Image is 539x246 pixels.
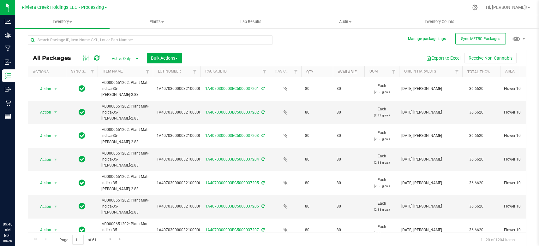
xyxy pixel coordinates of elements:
span: In Sync [79,84,85,93]
a: Total THC% [467,70,490,74]
span: 1A4070300000321000000152 [157,227,210,233]
span: Each [368,201,395,213]
a: Filter [291,66,301,77]
a: Filter [389,66,399,77]
span: 80 [337,109,361,115]
a: Inventory [15,15,110,28]
span: select [52,202,60,211]
span: Action [34,132,51,140]
span: 36.6620 [466,202,487,211]
inline-svg: Grow [5,32,11,38]
a: Filter [87,66,98,77]
inline-svg: Inventory [5,73,11,79]
iframe: Resource center [6,196,25,214]
div: [DATE] [PERSON_NAME] [401,109,460,115]
span: Lab Results [232,19,270,25]
span: Riviera Creek Holdings LLC - Processing [22,5,104,10]
span: 80 [305,227,329,233]
span: Sync from Compliance System [261,110,265,114]
span: 36.6620 [466,131,487,140]
span: Sync from Compliance System [261,133,265,138]
a: Area [505,69,515,73]
a: Item Name [103,69,123,73]
span: Each [368,153,395,165]
span: select [52,85,60,93]
span: 36.6620 [466,179,487,188]
span: In Sync [79,131,85,140]
span: Plants [110,19,204,25]
a: Filter [452,66,462,77]
span: M00000651202: Plant Mat-Indica-35-[PERSON_NAME]-2.83 [101,197,149,216]
span: Sync from Compliance System [261,157,265,161]
span: select [52,132,60,140]
inline-svg: Analytics [5,18,11,25]
span: 80 [305,156,329,162]
span: 36.6620 [466,84,487,93]
p: 08/26 [3,238,12,243]
p: (2.83 g ea.) [368,207,395,213]
span: In Sync [79,108,85,117]
span: 80 [305,180,329,186]
span: Action [34,202,51,211]
a: 1A4070300003BC5000037201 [205,86,259,91]
span: Each [368,83,395,95]
span: Action [34,108,51,117]
span: 1A4070300000321000000152 [157,133,210,139]
span: 1A4070300000321000000152 [157,156,210,162]
span: Action [34,225,51,234]
span: 80 [337,156,361,162]
inline-svg: Retail [5,100,11,106]
span: M00000651202: Plant Mat-Indica-35-[PERSON_NAME]-2.83 [101,174,149,192]
span: 1A4070300000321000000152 [157,109,210,115]
input: 1 [72,235,84,245]
span: In Sync [79,225,85,234]
span: 1 - 20 of 1204 items [476,235,520,244]
div: [DATE] [PERSON_NAME] [401,227,460,233]
span: M00000651202: Plant Mat-Indica-35-[PERSON_NAME]-2.83 [101,80,149,98]
span: Sync from Compliance System [261,86,265,91]
span: In Sync [79,179,85,187]
span: Sync from Compliance System [261,228,265,232]
button: Sync METRC Packages [455,33,506,44]
a: Sync Status [71,69,95,73]
a: Package ID [205,69,227,73]
p: (2.83 g ea.) [368,112,395,118]
div: [DATE] [PERSON_NAME] [401,156,460,162]
a: 1A4070300003BC5000037206 [205,204,259,208]
p: (2.83 g ea.) [368,230,395,236]
span: 80 [305,203,329,209]
span: 1A4070300000321000000152 [157,86,210,92]
span: Each [368,224,395,236]
a: Lot Number [158,69,181,73]
button: Bulk Actions [147,53,182,63]
span: 1A4070300000321000000152 [157,180,210,186]
a: Go to the next page [106,235,115,243]
span: Audit [298,19,392,25]
inline-svg: Reports [5,113,11,120]
div: [DATE] [PERSON_NAME] [401,133,460,139]
a: Filter [142,66,153,77]
span: 80 [337,203,361,209]
span: Each [368,106,395,118]
span: Sync from Compliance System [261,181,265,185]
button: Receive Non-Cannabis [464,53,517,63]
p: (2.83 g ea.) [368,136,395,142]
span: Action [34,85,51,93]
a: Audit [298,15,392,28]
p: (2.83 g ea.) [368,183,395,189]
a: Go to the last page [116,235,125,243]
span: In Sync [79,155,85,164]
inline-svg: Inbound [5,59,11,65]
p: (2.83 g ea.) [368,160,395,166]
span: Bulk Actions [151,56,178,61]
span: 80 [337,133,361,139]
span: Each [368,130,395,142]
span: select [52,179,60,187]
span: 80 [305,86,329,92]
a: Qty [306,70,313,74]
button: Export to Excel [422,53,464,63]
span: 80 [337,227,361,233]
a: UOM [369,69,378,73]
span: 80 [337,86,361,92]
span: M00000651202: Plant Mat-Indica-35-[PERSON_NAME]-2.83 [101,150,149,169]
